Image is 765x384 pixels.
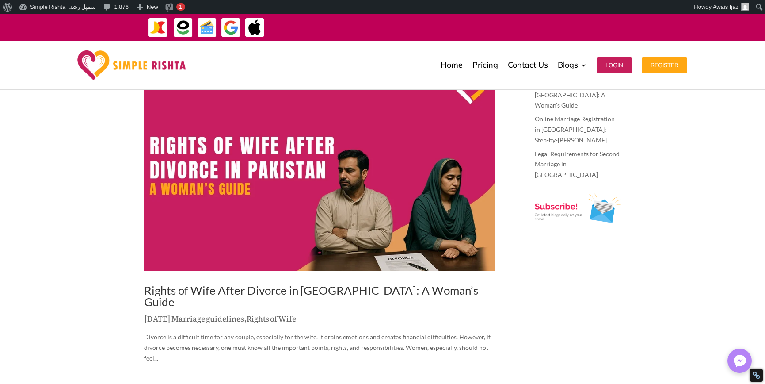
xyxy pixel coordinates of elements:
a: Home [441,43,463,87]
a: Register [642,43,687,87]
div: ایپ میں پیمنٹ صرف گوگل پے اور ایپل پے کے ذریعے ممکن ہے۔ ، یا کریڈٹ کارڈ کے ذریعے ویب سائٹ پر ہوگی۔ [292,22,673,32]
img: GooglePay-icon [221,18,241,38]
img: ApplePay-icon [245,18,265,38]
div: Restore Info Box &#10;&#10;NoFollow Info:&#10; META-Robots NoFollow: &#09;false&#10; META-Robots ... [752,371,761,380]
img: EasyPaisa-icon [173,18,193,38]
article: Divorce is a difficult time for any couple, especially for the wife. It drains emotions and creat... [144,67,495,364]
strong: جاز کیش [464,19,486,35]
a: Rights of Wife After Divorce in [GEOGRAPHIC_DATA]: A Woman’s Guide [144,283,478,309]
img: Credit Cards [197,18,217,38]
a: Rights of Wife [247,307,296,326]
a: Contact Us [508,43,548,87]
a: Rights of Wife After Divorce in [GEOGRAPHIC_DATA]: A Woman’s Guide [535,81,620,109]
a: Marriage guidelines [171,307,244,326]
span: [DATE] [144,307,171,326]
p: | , [144,312,495,329]
a: Login [597,43,632,87]
span: 1 [179,4,182,10]
button: Register [642,57,687,73]
strong: ایزی پیسہ [436,19,461,35]
a: Legal Requirements for Second Marriage in [GEOGRAPHIC_DATA] [535,150,620,179]
span: Awais Ijaz [713,4,738,10]
button: Login [597,57,632,73]
img: Rights of Wife After Divorce in Pakistan: A Woman’s Guide [144,67,495,271]
a: Blogs [558,43,587,87]
a: Pricing [472,43,498,87]
img: Messenger [731,352,749,370]
a: Online Marriage Registration in [GEOGRAPHIC_DATA]: Step-by-[PERSON_NAME] [535,115,615,144]
img: JazzCash-icon [148,18,168,38]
